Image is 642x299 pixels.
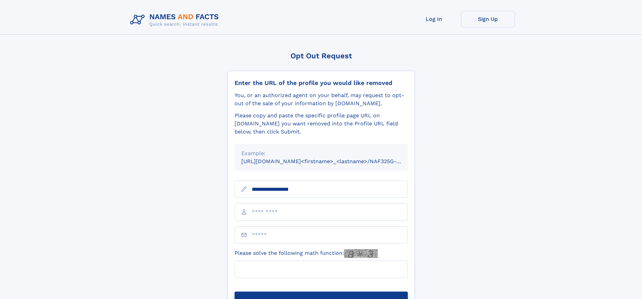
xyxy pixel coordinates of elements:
img: Logo Names and Facts [127,11,224,29]
div: Example: [241,149,401,157]
small: [URL][DOMAIN_NAME]<firstname>_<lastname>/NAF325G-xxxxxxxx [241,158,421,165]
div: Please copy and paste the specific profile page URL on [DOMAIN_NAME] you want removed into the Pr... [235,112,408,136]
div: Opt Out Request [227,52,415,60]
a: Log In [407,11,461,27]
label: Please solve the following math function: [235,249,378,258]
a: Sign Up [461,11,515,27]
div: You, or an authorized agent on your behalf, may request to opt-out of the sale of your informatio... [235,91,408,108]
div: Enter the URL of the profile you would like removed [235,79,408,87]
